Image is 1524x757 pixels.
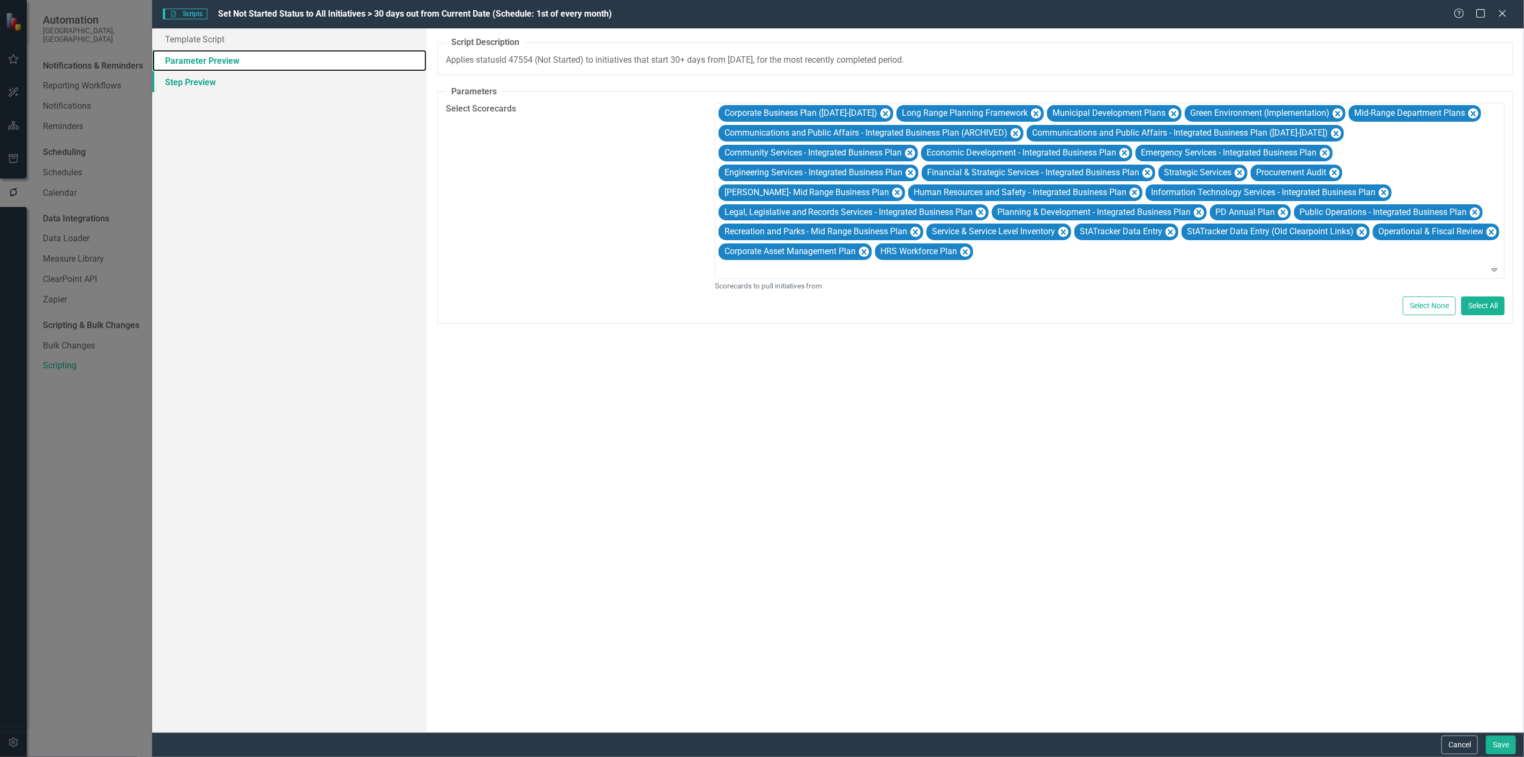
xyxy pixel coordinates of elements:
div: Remove Green Environment (Implementation) [1333,108,1343,118]
div: Emergency Services - Integrated Business Plan [1138,145,1319,161]
div: Community Services - Integrated Business Plan [721,145,904,161]
div: Long Range Planning Framework [899,106,1030,121]
div: HRS Workforce Plan [878,244,959,259]
div: Remove Municipal Development Plans [1169,108,1179,118]
div: Remove Long Range Planning Framework [1031,108,1041,118]
div: Financial & Strategic Services - Integrated Business Plan [924,165,1141,181]
div: StATracker Data Entry (Old Clearpoint Links) [1184,224,1356,240]
button: Select All [1461,296,1505,315]
div: Remove Corporate Asset Management Plan [859,247,869,257]
div: Remove Operational & Fiscal Review [1486,227,1497,237]
div: Remove StATracker Data Entry [1166,227,1176,237]
div: PD Annual Plan [1213,205,1277,220]
div: Remove Strategic Services [1235,168,1245,178]
div: Municipal Development Plans [1050,106,1168,121]
div: Procurement Audit [1253,165,1328,181]
div: Corporate Asset Management Plan [721,244,858,259]
div: Remove Recreation and Parks - Mid Range Business Plan [910,227,921,237]
div: Public Operations - Integrated Business Plan [1297,205,1469,220]
legend: Script Description [446,36,525,49]
a: Template Script [152,28,427,50]
span: Scripts [163,9,207,19]
div: Remove PD Annual Plan [1278,207,1288,218]
div: Communications and Public Affairs - Integrated Business Plan (ARCHIVED) [721,125,1010,141]
div: Remove Emergency Services - Integrated Business Plan [1320,148,1330,158]
div: Human Resources and Safety - Integrated Business Plan [911,185,1129,201]
div: Remove Legal, Legislative and Records Services - Integrated Business Plan [976,207,986,218]
div: Remove Financial & Strategic Services - Integrated Business Plan [1142,168,1153,178]
div: Engineering Services - Integrated Business Plan [721,165,905,181]
div: Information Technology Services - Integrated Business Plan [1148,185,1378,201]
div: Remove Human Resources and Safety - Integrated Business Plan [1130,188,1140,198]
label: Select Scorecards [446,103,706,115]
div: Service & Service Level Inventory [929,224,1057,240]
div: Remove Engineering Services - Integrated Business Plan [906,168,916,178]
div: Remove Communications and Public Affairs - Integrated Business Plan (ARCHIVED) [1011,128,1021,138]
fieldset: Applies statusId 47554 (Not Started) to initiatives that start 30+ days from [DATE], for the most... [437,36,1513,75]
div: Remove HRS Workforce Plan [960,247,970,257]
div: Remove Economic Development - Integrated Business Plan [1119,148,1130,158]
div: Planning & Development - Integrated Business Plan [995,205,1193,220]
a: Parameter Preview [152,50,427,71]
div: Remove Mid-Range Department Plans [1468,108,1478,118]
div: Remove Planning & Development - Integrated Business Plan [1194,207,1204,218]
div: Remove Corporate Business Plan (2022-2025) [880,108,891,118]
div: Remove Communications and Public Affairs - Integrated Business Plan (2024-2029) [1331,128,1341,138]
small: Scorecards to pull initiatives from [715,281,1505,291]
div: Legal, Legislative and Records Services - Integrated Business Plan [721,205,975,220]
button: Select None [1403,296,1456,315]
div: Remove Service & Service Level Inventory [1058,227,1069,237]
div: [PERSON_NAME]- Mid Range Business Plan [721,185,891,201]
div: Mid-Range Department Plans [1351,106,1467,121]
div: Communications and Public Affairs - Integrated Business Plan ([DATE]-[DATE]) [1029,125,1330,141]
div: Remove GIRE- Mid Range Business Plan [892,188,902,198]
button: Save [1486,736,1516,754]
a: Step Preview [152,71,427,93]
div: Operational & Fiscal Review [1376,224,1485,240]
div: Remove Public Operations - Integrated Business Plan [1470,207,1480,218]
div: Remove Procurement Audit [1329,168,1340,178]
div: Green Environment (Implementation) [1187,106,1332,121]
button: Cancel [1441,736,1478,754]
div: Remove Community Services - Integrated Business Plan [905,148,915,158]
div: Remove Information Technology Services - Integrated Business Plan [1379,188,1389,198]
div: Strategic Services [1161,165,1234,181]
div: StATracker Data Entry [1077,224,1164,240]
legend: Parameters [446,86,502,98]
div: Recreation and Parks - Mid Range Business Plan [721,224,909,240]
div: Corporate Business Plan ([DATE]-[DATE]) [721,106,879,121]
div: Economic Development - Integrated Business Plan [924,145,1118,161]
span: Set Not Started Status to All Initiatives > 30 days out from Current Date (Schedule: 1st of every... [218,9,612,19]
div: Remove StATracker Data Entry (Old Clearpoint Links) [1357,227,1367,237]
